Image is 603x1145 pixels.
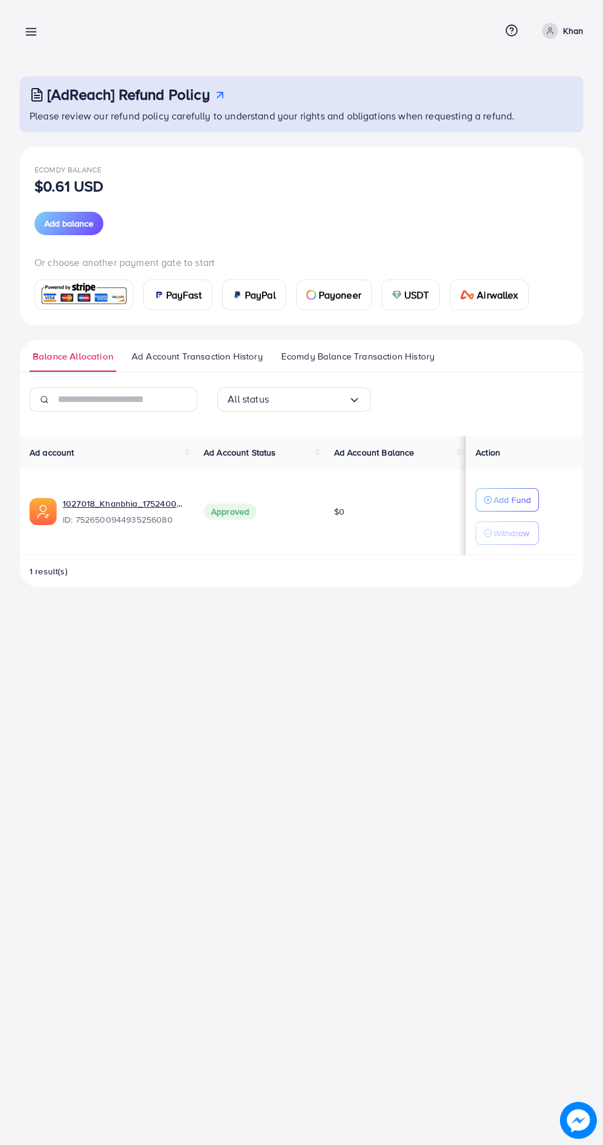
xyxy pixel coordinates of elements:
[381,279,440,310] a: cardUSDT
[47,86,210,103] h3: [AdReach] Refund Policy
[204,446,276,459] span: Ad Account Status
[34,212,103,235] button: Add balance
[34,164,102,175] span: Ecomdy Balance
[33,350,113,363] span: Balance Allocation
[30,498,57,525] img: ic-ads-acc.e4c84228.svg
[222,279,286,310] a: cardPayPal
[44,217,94,230] span: Add balance
[228,390,269,409] span: All status
[560,1102,597,1139] img: image
[166,287,202,302] span: PayFast
[245,287,276,302] span: PayPal
[154,290,164,300] img: card
[477,287,517,302] span: Airwallex
[39,281,129,308] img: card
[476,446,500,459] span: Action
[493,492,531,507] p: Add Fund
[404,287,429,302] span: USDT
[63,513,184,526] span: ID: 7526500944935256080
[30,565,68,577] span: 1 result(s)
[450,279,529,310] a: cardAirwallex
[460,290,475,300] img: card
[132,350,263,363] span: Ad Account Transaction History
[63,497,184,526] div: <span class='underline'>1027018_Khanbhia_1752400071646</span></br>7526500944935256080
[392,290,402,300] img: card
[319,287,361,302] span: Payoneer
[143,279,212,310] a: cardPayFast
[63,497,184,510] a: 1027018_Khanbhia_1752400071646
[30,108,576,123] p: Please review our refund policy carefully to understand your rights and obligations when requesti...
[30,446,74,459] span: Ad account
[334,446,415,459] span: Ad Account Balance
[34,255,569,270] p: Or choose another payment gate to start
[233,290,242,300] img: card
[269,390,348,409] input: Search for option
[476,521,539,545] button: Withdraw
[537,23,583,39] a: Khan
[34,279,134,310] a: card
[476,488,539,512] button: Add Fund
[563,23,583,38] p: Khan
[306,290,316,300] img: card
[334,505,345,518] span: $0
[296,279,372,310] a: cardPayoneer
[204,504,257,520] span: Approved
[217,387,371,412] div: Search for option
[34,179,103,193] p: $0.61 USD
[493,526,529,540] p: Withdraw
[281,350,434,363] span: Ecomdy Balance Transaction History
